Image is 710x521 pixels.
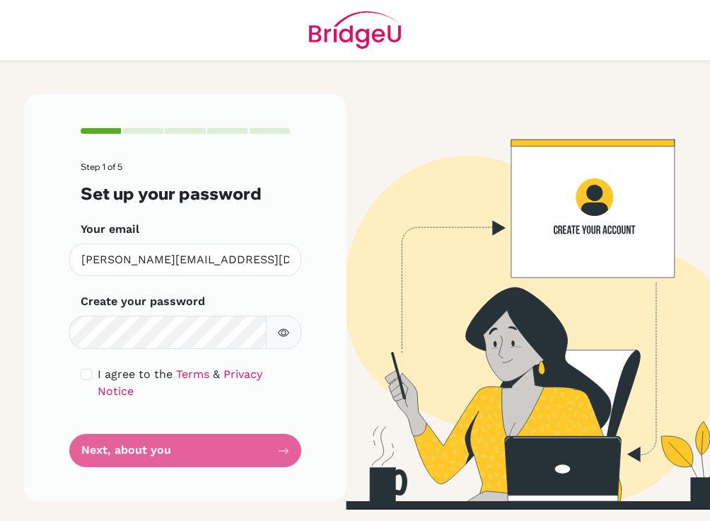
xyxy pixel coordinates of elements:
h3: Set up your password [81,183,290,203]
input: Insert your email* [69,244,301,277]
span: Step 1 of 5 [81,161,122,172]
a: Terms [176,367,209,381]
label: Your email [81,221,139,238]
label: Create your password [81,293,205,310]
span: I agree to the [98,367,173,381]
span: & [213,367,220,381]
